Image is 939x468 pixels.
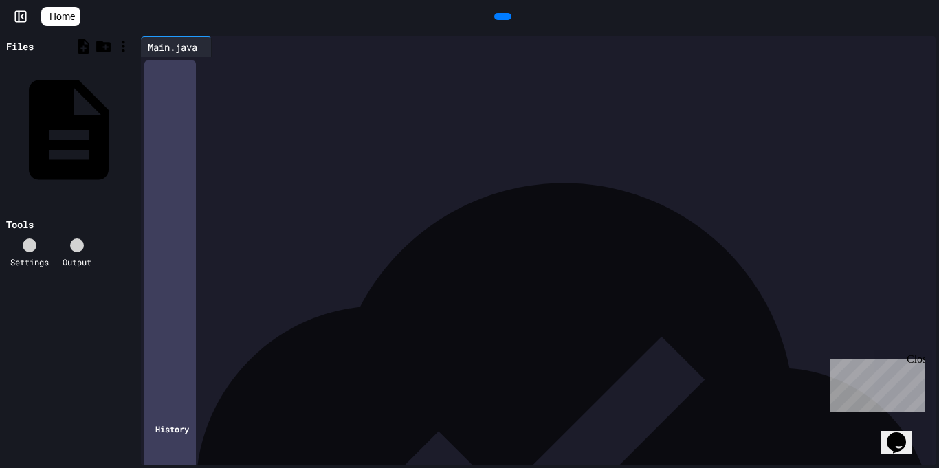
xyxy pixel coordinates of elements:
div: Settings [10,256,49,268]
div: Main.java [141,40,204,54]
div: Tools [6,217,34,232]
div: Main.java [141,36,212,57]
iframe: chat widget [881,413,925,454]
div: Output [63,256,91,268]
div: Files [6,39,34,54]
a: Home [41,7,80,26]
span: Home [49,10,75,23]
div: Chat with us now!Close [5,5,95,87]
iframe: chat widget [825,353,925,412]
